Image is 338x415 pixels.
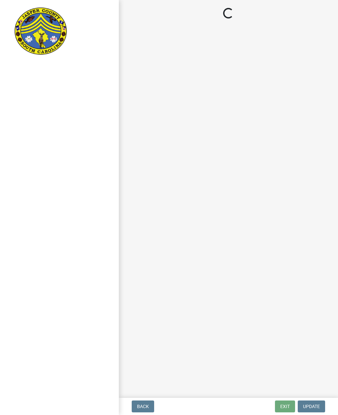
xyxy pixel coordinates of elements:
[137,404,149,409] span: Back
[13,7,68,56] img: Jasper County, South Carolina
[303,404,320,409] span: Update
[298,400,325,412] button: Update
[275,400,295,412] button: Exit
[132,400,154,412] button: Back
